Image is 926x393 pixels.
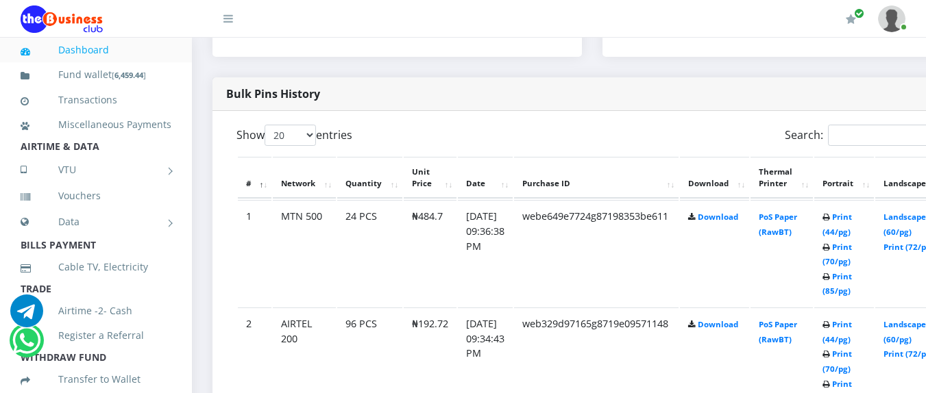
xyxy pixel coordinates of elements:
[21,320,171,351] a: Register a Referral
[759,212,797,237] a: PoS Paper (RawBT)
[698,212,738,222] a: Download
[751,157,813,199] th: Thermal Printer: activate to sort column ascending
[10,305,43,327] a: Chat for support
[878,5,905,32] img: User
[12,334,40,357] a: Chat for support
[21,153,171,187] a: VTU
[21,84,171,116] a: Transactions
[514,157,679,199] th: Purchase ID: activate to sort column ascending
[854,8,864,18] span: Renew/Upgrade Subscription
[458,157,513,199] th: Date: activate to sort column ascending
[846,14,856,25] i: Renew/Upgrade Subscription
[823,271,852,296] a: Print (85/pg)
[404,157,456,199] th: Unit Price: activate to sort column ascending
[273,200,336,306] td: MTN 500
[21,251,171,283] a: Cable TV, Electricity
[337,200,402,306] td: 24 PCS
[680,157,749,199] th: Download: activate to sort column ascending
[226,86,320,101] strong: Bulk Pins History
[21,5,103,33] img: Logo
[21,34,171,66] a: Dashboard
[823,348,852,374] a: Print (70/pg)
[112,70,146,80] small: [ ]
[238,157,271,199] th: #: activate to sort column descending
[514,200,679,306] td: webe649e7724g87198353be611
[698,319,738,329] a: Download
[337,157,402,199] th: Quantity: activate to sort column ascending
[458,200,513,306] td: [DATE] 09:36:38 PM
[21,109,171,140] a: Miscellaneous Payments
[114,70,143,80] b: 6,459.44
[823,319,852,344] a: Print (44/pg)
[238,200,271,306] td: 1
[273,157,336,199] th: Network: activate to sort column ascending
[884,212,926,237] a: Landscape (60/pg)
[21,180,171,212] a: Vouchers
[404,200,456,306] td: ₦484.7
[21,205,171,239] a: Data
[21,295,171,327] a: Airtime -2- Cash
[823,242,852,267] a: Print (70/pg)
[265,125,316,146] select: Showentries
[823,212,852,237] a: Print (44/pg)
[884,319,926,344] a: Landscape (60/pg)
[236,125,352,146] label: Show entries
[814,157,874,199] th: Portrait: activate to sort column ascending
[759,319,797,344] a: PoS Paper (RawBT)
[21,59,171,91] a: Fund wallet[6,459.44]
